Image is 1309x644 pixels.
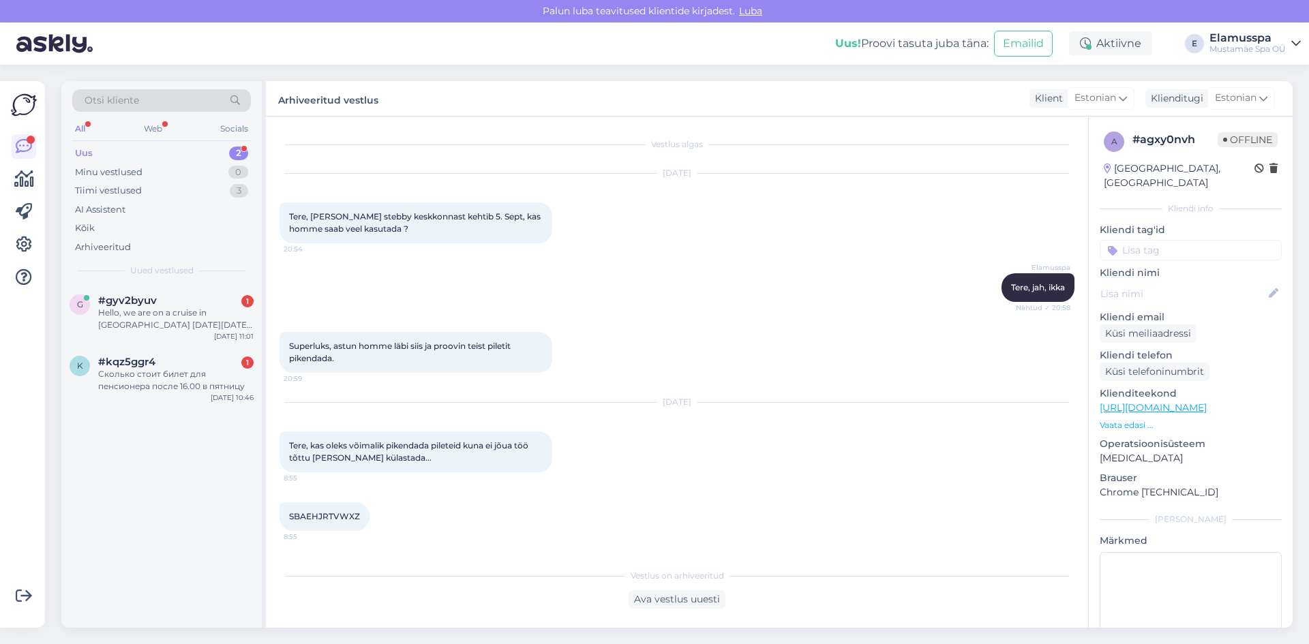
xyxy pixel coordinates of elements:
input: Lisa nimi [1100,286,1266,301]
div: [DATE] [280,396,1074,408]
span: Luba [735,5,766,17]
span: 20:54 [284,244,335,254]
div: Tiimi vestlused [75,184,142,198]
b: Uus! [835,37,861,50]
span: g [77,299,83,309]
img: Askly Logo [11,92,37,118]
div: 2 [229,147,248,160]
div: Elamusspa [1209,33,1286,44]
div: Klient [1029,91,1063,106]
div: Kliendi info [1100,202,1282,215]
div: [DATE] 11:01 [214,331,254,341]
div: [GEOGRAPHIC_DATA], [GEOGRAPHIC_DATA] [1104,162,1254,190]
div: 3 [230,184,248,198]
span: #kqz5ggr4 [98,356,155,368]
span: Uued vestlused [130,264,194,277]
div: Kõik [75,221,95,235]
div: AI Assistent [75,203,125,217]
span: Estonian [1074,91,1116,106]
p: Brauser [1100,471,1282,485]
p: Operatsioonisüsteem [1100,437,1282,451]
div: Klienditugi [1145,91,1203,106]
span: 8:55 [284,473,335,483]
p: [MEDICAL_DATA] [1100,451,1282,465]
button: Emailid [994,31,1053,57]
span: a [1111,136,1117,147]
span: k [77,361,83,371]
div: Vestlus algas [280,138,1074,151]
a: [URL][DOMAIN_NAME] [1100,401,1207,414]
a: ElamusspaMustamäe Spa OÜ [1209,33,1301,55]
p: Kliendi email [1100,310,1282,324]
span: 8:55 [284,532,335,542]
span: #gyv2byuv [98,294,157,307]
div: Aktiivne [1069,31,1152,56]
input: Lisa tag [1100,240,1282,260]
div: Сколько стоит билет для пенсионера после 16.00 в пятницу [98,368,254,393]
span: Tere, kas oleks võimalik pikendada pileteid kuna ei jõua töö tõttu [PERSON_NAME] külastada... [289,440,530,463]
span: Otsi kliente [85,93,139,108]
div: Ava vestlus uuesti [629,590,725,609]
span: Offline [1218,132,1278,147]
span: SBAEHJRTVWXZ [289,511,360,521]
p: Märkmed [1100,534,1282,548]
span: Vestlus on arhiveeritud [631,570,724,582]
div: Hello, we are on a cruise in [GEOGRAPHIC_DATA] [DATE][DATE]. We want to spend the day and evening... [98,307,254,331]
div: Küsi telefoninumbrit [1100,363,1209,381]
div: Web [141,120,165,138]
p: Vaata edasi ... [1100,419,1282,431]
div: 0 [228,166,248,179]
div: # agxy0nvh [1132,132,1218,148]
span: Superluks, astun homme läbi siis ja proovin teist piletit pikendada. [289,341,513,363]
div: E [1185,34,1204,53]
div: 1 [241,295,254,307]
span: Tere, jah, ikka [1011,282,1065,292]
div: Arhiveeritud [75,241,131,254]
span: Tere, [PERSON_NAME] stebby keskkonnast kehtib 5. Sept, kas homme saab veel kasutada ? [289,211,543,234]
p: Kliendi nimi [1100,266,1282,280]
div: [DATE] [280,167,1074,179]
div: Socials [217,120,251,138]
div: [DATE] 10:46 [211,393,254,403]
div: All [72,120,88,138]
label: Arhiveeritud vestlus [278,89,378,108]
p: Klienditeekond [1100,386,1282,401]
span: Nähtud ✓ 20:58 [1016,303,1070,313]
span: Elamusspa [1019,262,1070,273]
p: Kliendi telefon [1100,348,1282,363]
p: Chrome [TECHNICAL_ID] [1100,485,1282,500]
div: Küsi meiliaadressi [1100,324,1197,343]
p: Kliendi tag'id [1100,223,1282,237]
div: 1 [241,356,254,369]
div: [PERSON_NAME] [1100,513,1282,525]
span: Estonian [1215,91,1257,106]
div: Minu vestlused [75,166,142,179]
div: Proovi tasuta juba täna: [835,35,989,52]
div: Uus [75,147,93,160]
span: 20:59 [284,373,335,384]
div: Mustamäe Spa OÜ [1209,44,1286,55]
